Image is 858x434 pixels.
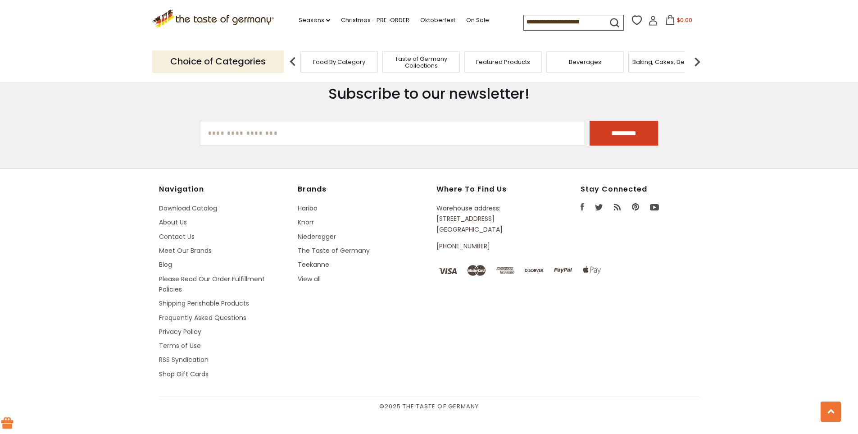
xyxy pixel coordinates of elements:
[159,218,187,227] a: About Us
[385,55,457,69] a: Taste of Germany Collections
[313,59,365,65] a: Food By Category
[476,59,530,65] a: Featured Products
[436,203,539,235] p: Warehouse address: [STREET_ADDRESS] [GEOGRAPHIC_DATA]
[159,260,172,269] a: Blog
[298,246,370,255] a: The Taste of Germany
[159,299,249,308] a: Shipping Perishable Products
[159,185,289,194] h4: Navigation
[159,204,217,213] a: Download Catalog
[159,355,209,364] a: RSS Syndication
[200,85,658,103] h3: Subscribe to our newsletter!
[569,59,601,65] a: Beverages
[298,218,314,227] a: Knorr
[581,185,699,194] h4: Stay Connected
[284,53,302,71] img: previous arrow
[436,185,539,194] h4: Where to find us
[159,341,201,350] a: Terms of Use
[299,15,330,25] a: Seasons
[159,327,201,336] a: Privacy Policy
[436,241,539,251] p: [PHONE_NUMBER]
[298,204,318,213] a: Haribo
[159,313,246,322] a: Frequently Asked Questions
[677,16,692,24] span: $0.00
[466,15,489,25] a: On Sale
[688,53,706,71] img: next arrow
[159,370,209,379] a: Shop Gift Cards
[159,232,195,241] a: Contact Us
[159,402,699,411] span: © 2025 The Taste of Germany
[298,232,336,241] a: Niederegger
[298,260,329,269] a: Teekanne
[152,50,284,73] p: Choice of Categories
[341,15,409,25] a: Christmas - PRE-ORDER
[298,274,321,283] a: View all
[420,15,455,25] a: Oktoberfest
[159,246,212,255] a: Meet Our Brands
[298,185,427,194] h4: Brands
[632,59,702,65] a: Baking, Cakes, Desserts
[660,15,698,28] button: $0.00
[159,274,265,294] a: Please Read Our Order Fulfillment Policies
